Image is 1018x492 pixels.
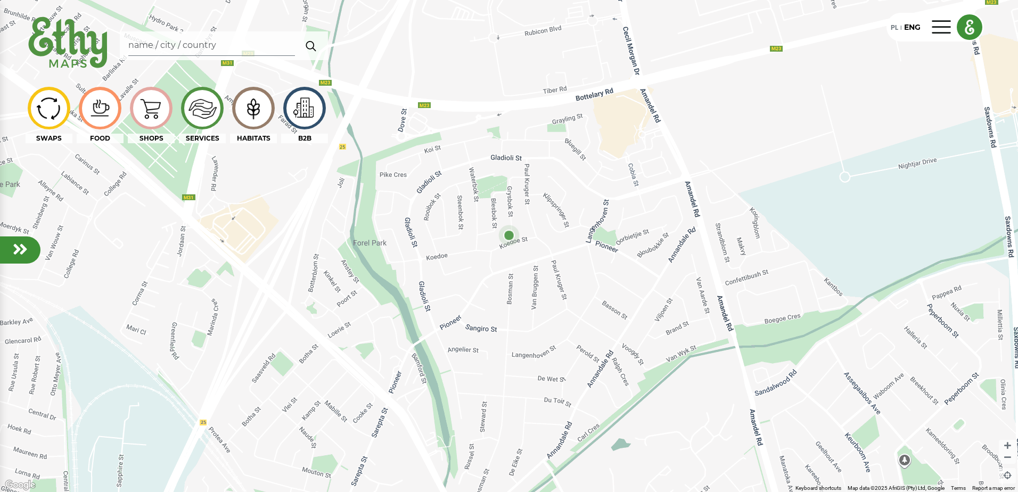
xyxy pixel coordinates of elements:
[972,485,1015,491] a: Report a map error
[235,91,271,125] img: icon-image
[26,134,72,143] div: SWAPS
[286,93,322,124] img: icon-image
[795,485,841,492] button: Keyboard shortcuts
[128,36,295,56] input: Search
[904,22,921,33] div: ENG
[3,478,38,492] a: Open this area in Google Maps (opens a new window)
[301,35,321,56] img: search.svg
[26,13,111,74] img: ethy-logo
[3,478,38,492] img: Google
[891,21,898,33] div: PL
[77,134,124,143] div: FOOD
[179,134,226,143] div: SERVICES
[281,134,328,143] div: B2B
[31,93,67,124] img: icon-image
[898,23,904,33] div: |
[951,485,966,491] a: Terms (opens in new tab)
[230,134,277,143] div: HABITATS
[184,91,220,126] img: icon-image
[133,91,169,125] img: icon-image
[82,95,118,121] img: icon-image
[957,15,982,39] img: ethy logo
[128,134,175,143] div: SHOPS
[848,485,945,491] span: Map data ©2025 AfriGIS (Pty) Ltd, Google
